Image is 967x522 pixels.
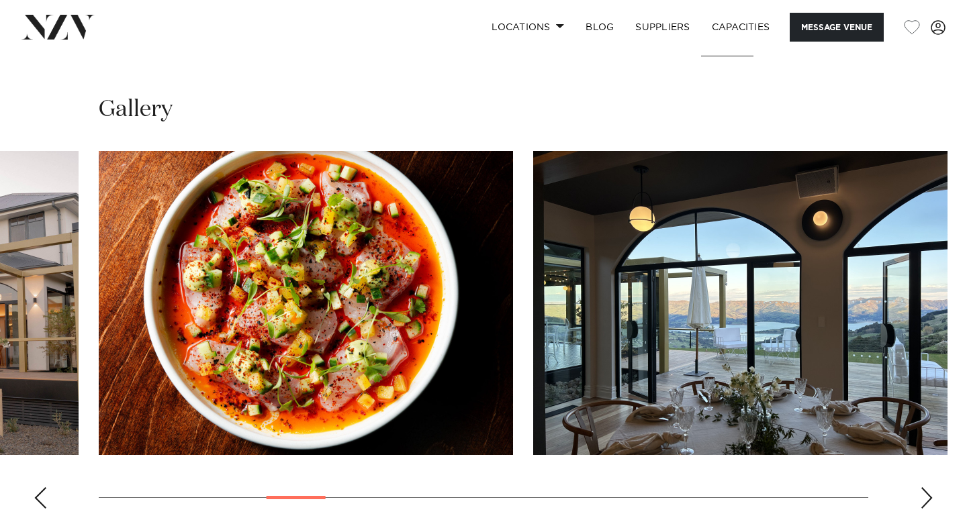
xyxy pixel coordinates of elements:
a: SUPPLIERS [625,13,700,42]
button: Message Venue [790,13,884,42]
h2: Gallery [99,95,173,125]
a: Capacities [701,13,781,42]
swiper-slide: 7 / 23 [533,151,948,455]
a: BLOG [575,13,625,42]
img: nzv-logo.png [21,15,95,39]
a: Locations [481,13,575,42]
swiper-slide: 6 / 23 [99,151,513,455]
